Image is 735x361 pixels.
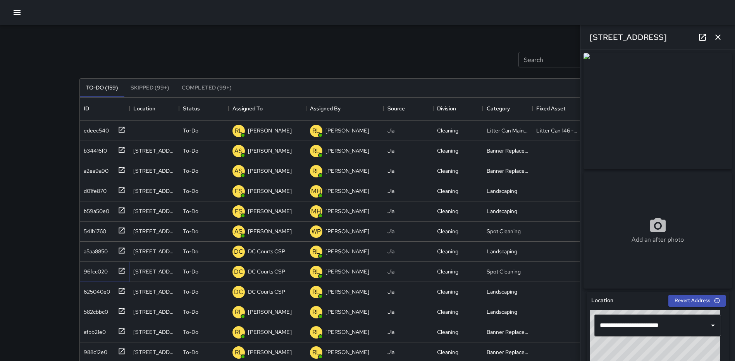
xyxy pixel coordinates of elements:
[235,187,243,196] p: FS
[387,227,394,235] div: Jia
[312,348,320,357] p: RL
[536,127,578,134] div: Litter Can 146 - G Pl NE & First St NE
[487,268,521,275] div: Spot Cleaning
[183,147,198,155] p: To-Do
[325,187,369,195] p: [PERSON_NAME]
[312,308,320,317] p: RL
[487,288,517,296] div: Landscaping
[387,98,405,119] div: Source
[235,207,243,216] p: FS
[84,98,89,119] div: ID
[248,288,285,296] p: DC Courts CSP
[80,79,124,97] button: To-Do (159)
[437,227,458,235] div: Cleaning
[437,268,458,275] div: Cleaning
[325,147,369,155] p: [PERSON_NAME]
[133,187,175,195] div: 34 P Street Northeast
[310,98,341,119] div: Assigned By
[387,288,394,296] div: Jia
[387,328,394,336] div: Jia
[81,144,107,155] div: b34416f0
[248,248,285,255] p: DC Courts CSP
[487,308,517,316] div: Landscaping
[129,98,179,119] div: Location
[437,248,458,255] div: Cleaning
[325,248,369,255] p: [PERSON_NAME]
[234,227,243,236] p: AS
[133,308,175,316] div: 300 New York Avenue Northeast
[487,147,528,155] div: Banner Replacement
[229,98,306,119] div: Assigned To
[487,98,510,119] div: Category
[325,308,369,316] p: [PERSON_NAME]
[532,98,582,119] div: Fixed Asset
[325,167,369,175] p: [PERSON_NAME]
[248,147,292,155] p: [PERSON_NAME]
[183,308,198,316] p: To-Do
[248,308,292,316] p: [PERSON_NAME]
[312,227,321,236] p: WP
[133,288,175,296] div: 202 Florida Avenue Northeast
[183,187,198,195] p: To-Do
[133,207,175,215] div: 1501 North Capitol Street Northeast
[311,187,321,196] p: MH
[536,98,566,119] div: Fixed Asset
[437,288,458,296] div: Cleaning
[312,247,320,256] p: RL
[483,98,532,119] div: Category
[437,187,458,195] div: Cleaning
[487,127,528,134] div: Litter Can Maintenance
[133,98,155,119] div: Location
[81,345,107,356] div: 988c12e0
[387,187,394,195] div: Jia
[81,224,106,235] div: 541b1760
[487,328,528,336] div: Banner Replacement
[312,126,320,136] p: RL
[387,308,394,316] div: Jia
[487,207,517,215] div: Landscaping
[234,287,243,297] p: DC
[387,348,394,356] div: Jia
[183,167,198,175] p: To-Do
[232,98,263,119] div: Assigned To
[81,285,110,296] div: 625040e0
[437,207,458,215] div: Cleaning
[487,187,517,195] div: Landscaping
[248,268,285,275] p: DC Courts CSP
[81,325,106,336] div: afbb21e0
[183,248,198,255] p: To-Do
[81,184,107,195] div: d01fe870
[437,308,458,316] div: Cleaning
[387,147,394,155] div: Jia
[487,167,528,175] div: Banner Replacement
[437,98,456,119] div: Division
[487,248,517,255] div: Landscaping
[133,227,175,235] div: 105 Harry Thomas Way Northeast
[487,227,521,235] div: Spot Cleaning
[248,187,292,195] p: [PERSON_NAME]
[437,127,458,134] div: Cleaning
[235,348,243,357] p: RL
[234,267,243,277] p: DC
[234,247,243,256] p: DC
[248,348,292,356] p: [PERSON_NAME]
[183,207,198,215] p: To-Do
[325,227,369,235] p: [PERSON_NAME]
[183,227,198,235] p: To-Do
[387,127,394,134] div: Jia
[133,268,175,275] div: 1325 2nd Street Northeast
[248,207,292,215] p: [PERSON_NAME]
[183,268,198,275] p: To-Do
[234,167,243,176] p: AS
[487,348,528,356] div: Banner Replacement
[80,98,129,119] div: ID
[133,328,175,336] div: 1500 Eckington Place Northeast
[437,147,458,155] div: Cleaning
[248,328,292,336] p: [PERSON_NAME]
[433,98,483,119] div: Division
[124,79,176,97] button: Skipped (99+)
[248,227,292,235] p: [PERSON_NAME]
[387,167,394,175] div: Jia
[81,265,108,275] div: 96fcc020
[387,207,394,215] div: Jia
